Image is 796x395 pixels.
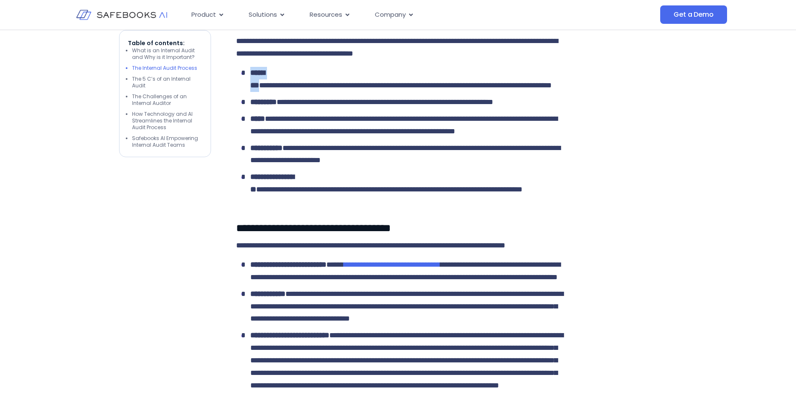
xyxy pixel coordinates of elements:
li: The 5 C’s of an Internal Audit [132,76,202,89]
li: The Internal Audit Process [132,65,202,71]
li: The Challenges of an Internal Auditor [132,93,202,107]
span: Company [375,10,406,20]
li: Safebooks AI Empowering Internal Audit Teams [132,135,202,148]
nav: Menu [185,7,577,23]
div: Menu Toggle [185,7,577,23]
li: How Technology and AI Streamlines the Internal Audit Process [132,111,202,131]
p: Table of contents: [128,39,202,47]
span: Product [191,10,216,20]
span: Resources [310,10,342,20]
li: What is an Internal Audit and Why is it Important? [132,47,202,61]
span: Get a Demo [674,10,713,19]
a: Get a Demo [660,5,727,24]
span: Solutions [249,10,277,20]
